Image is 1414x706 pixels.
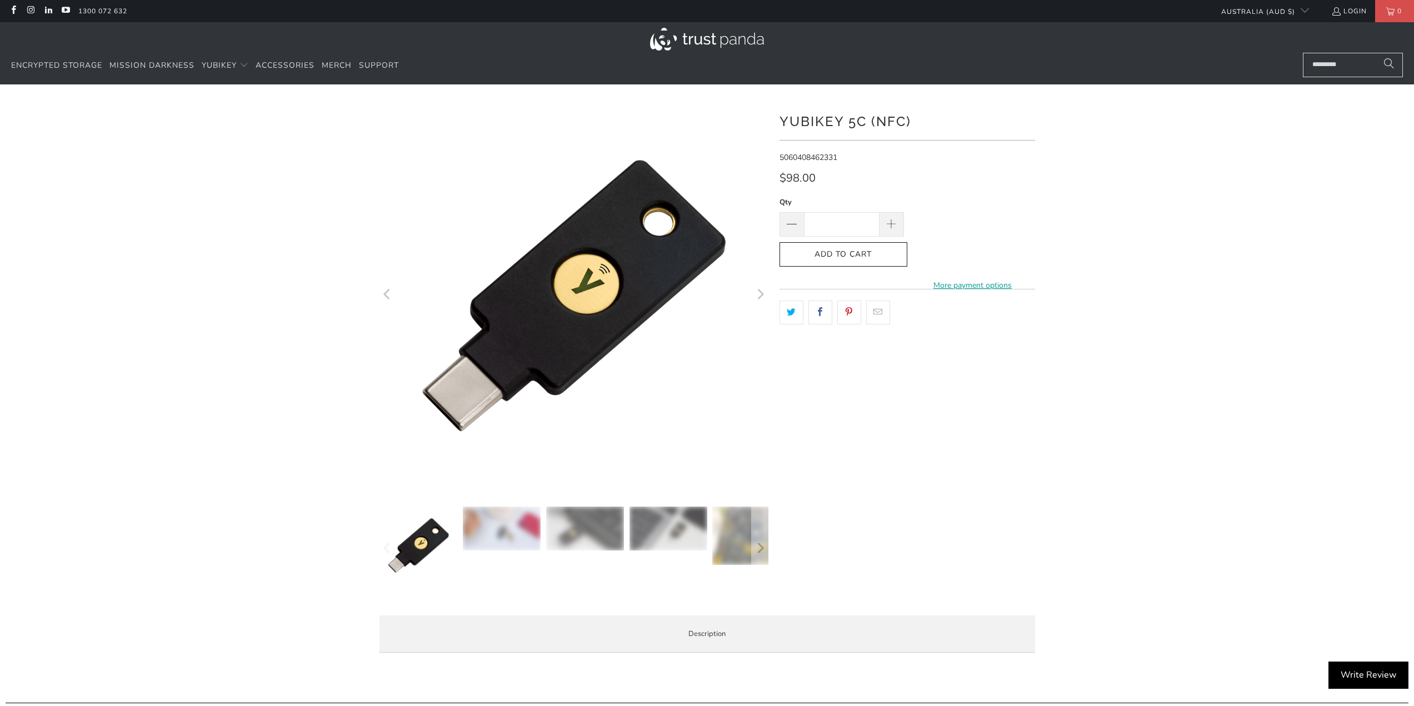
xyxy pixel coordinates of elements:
[780,242,907,267] button: Add to Cart
[1375,53,1403,77] button: Search
[463,507,541,550] img: YubiKey 5C (NFC) - Trust Panda
[109,60,194,71] span: Mission Darkness
[8,7,18,16] a: Trust Panda Australia on Facebook
[866,301,890,324] a: Email this to a friend
[11,53,399,79] nav: Translation missing: en.navigation.header.main_nav
[11,53,102,79] a: Encrypted Storage
[359,53,399,79] a: Support
[780,196,904,208] label: Qty
[837,301,861,324] a: Share this on Pinterest
[26,7,35,16] a: Trust Panda Australia on Instagram
[379,101,397,490] button: Previous
[202,60,237,71] span: YubiKey
[780,152,837,163] span: 5060408462331
[1303,53,1403,77] input: Search...
[379,615,1035,653] label: Description
[780,301,803,324] a: Share this on Twitter
[546,507,624,550] img: YubiKey 5C (NFC) - Trust Panda
[78,5,127,17] a: 1300 072 632
[256,60,314,71] span: Accessories
[109,53,194,79] a: Mission Darkness
[379,507,457,584] img: YubiKey 5C (NFC) - Trust Panda
[751,101,769,490] button: Next
[808,301,832,324] a: Share this on Facebook
[911,279,1035,292] a: More payment options
[11,60,102,71] span: Encrypted Storage
[43,7,53,16] a: Trust Panda Australia on LinkedIn
[712,507,790,565] img: YubiKey 5C (NFC) - Trust Panda
[379,507,397,590] button: Previous
[202,53,248,79] summary: YubiKey
[751,507,769,590] button: Next
[359,60,399,71] span: Support
[322,53,352,79] a: Merch
[322,60,352,71] span: Merch
[61,7,70,16] a: Trust Panda Australia on YouTube
[1328,662,1408,689] div: Write Review
[1331,5,1367,17] a: Login
[650,28,764,51] img: Trust Panda Australia
[780,171,816,186] span: $98.00
[379,101,768,490] img: YubiKey 5C (NFC) - Trust Panda
[256,53,314,79] a: Accessories
[791,250,896,259] span: Add to Cart
[780,109,1035,132] h1: YubiKey 5C (NFC)
[629,507,707,550] img: YubiKey 5C (NFC) - Trust Panda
